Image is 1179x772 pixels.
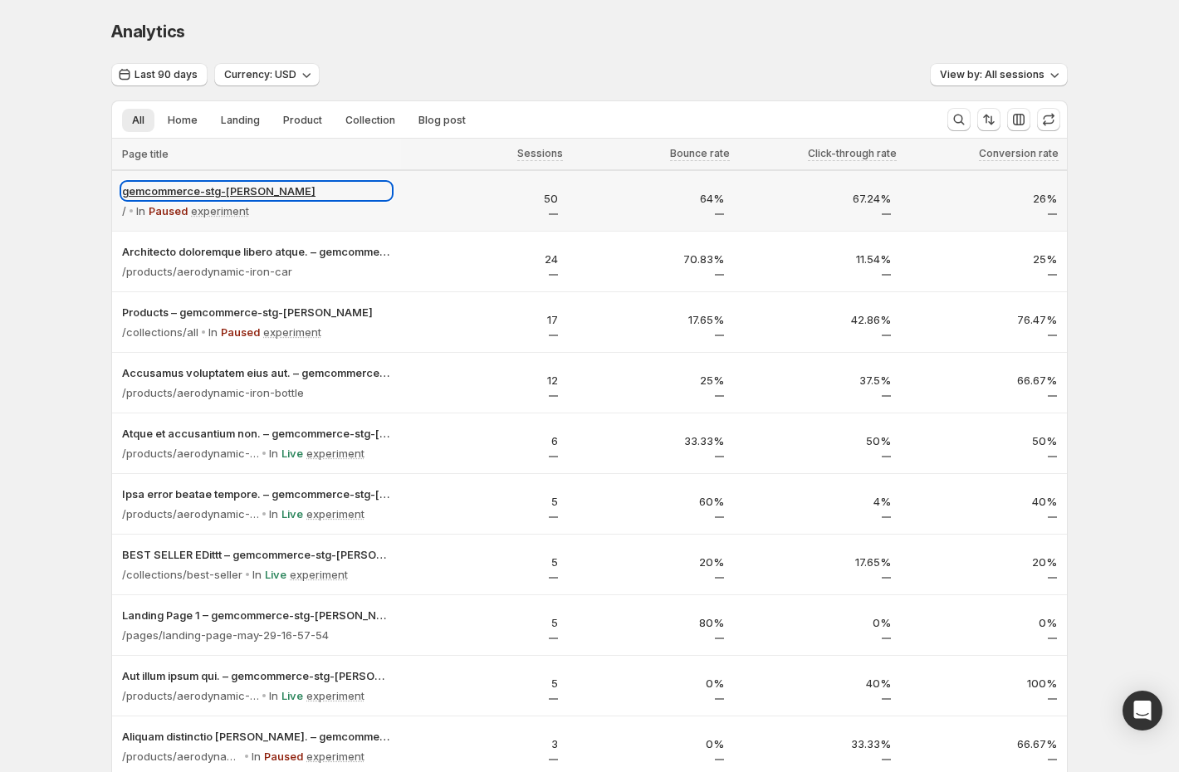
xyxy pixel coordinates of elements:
div: Open Intercom Messenger [1123,691,1162,730]
p: 70.83% [578,251,725,267]
button: Products – gemcommerce-stg-[PERSON_NAME] [122,304,391,320]
p: 20% [911,554,1058,570]
p: experiment [290,566,348,583]
p: 50% [744,432,891,449]
p: 25% [578,372,725,388]
span: Analytics [111,22,185,42]
button: Sort the results [977,108,1000,131]
span: All [132,114,144,127]
button: Aut illum ipsum qui. – gemcommerce-stg-[PERSON_NAME] [122,667,391,684]
p: In [252,748,261,765]
p: Paused [149,203,188,219]
span: Product [283,114,322,127]
span: Collection [345,114,395,127]
span: View by: All sessions [940,68,1044,81]
p: 24 [411,251,558,267]
p: 17 [411,311,558,328]
p: / [122,203,126,219]
p: 37.5% [744,372,891,388]
button: Architecto doloremque libero atque. – gemcommerce-stg-[PERSON_NAME] [122,243,391,260]
p: In [252,566,262,583]
p: Live [265,566,286,583]
p: In [269,506,278,522]
p: 40% [744,675,891,691]
p: 60% [578,493,725,510]
p: experiment [306,748,364,765]
p: /products/aerodynamic-iron-chair [122,687,259,704]
span: Landing [221,114,260,127]
p: /products/aerodynamic-linen-shoes [122,748,242,765]
p: 33.33% [578,432,725,449]
p: Paused [264,748,303,765]
span: Last 90 days [135,68,198,81]
button: Landing Page 1 – gemcommerce-stg-[PERSON_NAME] [122,607,391,623]
button: gemcommerce-stg-[PERSON_NAME] [122,183,391,199]
p: 20% [578,554,725,570]
p: Paused [221,324,260,340]
button: Ipsa error beatae tempore. – gemcommerce-stg-[PERSON_NAME] [122,486,391,502]
p: /products/aerodynamic-iron-clock [122,445,259,462]
p: Live [281,506,303,522]
p: In [269,445,278,462]
span: Bounce rate [670,147,730,160]
p: /pages/landing-page-may-29-16-57-54 [122,627,329,643]
p: /products/aerodynamic-iron-car [122,263,292,280]
p: 25% [911,251,1058,267]
p: 0% [911,614,1058,631]
button: Accusamus voluptatem eius aut. – gemcommerce-stg-[PERSON_NAME] [122,364,391,381]
p: 6 [411,432,558,449]
p: 5 [411,554,558,570]
button: Aliquam distinctio [PERSON_NAME]. – gemcommerce-stg-[PERSON_NAME] [122,728,391,745]
p: 100% [911,675,1058,691]
p: 17.65% [744,554,891,570]
p: 67.24% [744,190,891,207]
span: Blog post [418,114,466,127]
p: 50 [411,190,558,207]
p: Live [281,445,303,462]
p: 66.67% [911,372,1058,388]
button: View by: All sessions [930,63,1068,86]
button: Currency: USD [214,63,320,86]
p: 42.86% [744,311,891,328]
button: BEST SELLER EDittt – gemcommerce-stg-[PERSON_NAME] [122,546,391,563]
p: 50% [911,432,1058,449]
p: 3 [411,735,558,752]
p: 12 [411,372,558,388]
p: 40% [911,493,1058,510]
span: Currency: USD [224,68,296,81]
p: 17.65% [578,311,725,328]
p: experiment [191,203,249,219]
p: experiment [263,324,321,340]
span: Click-through rate [808,147,897,160]
p: experiment [306,445,364,462]
p: 5 [411,614,558,631]
p: 33.33% [744,735,891,752]
p: 11.54% [744,251,891,267]
p: In [269,687,278,704]
p: 0% [578,735,725,752]
p: experiment [306,506,364,522]
p: 4% [744,493,891,510]
p: Atque et accusantium non. – gemcommerce-stg-[PERSON_NAME] [122,425,391,442]
p: 66.67% [911,735,1058,752]
p: Live [281,687,303,704]
p: In [136,203,145,219]
p: 64% [578,190,725,207]
p: /collections/best-seller [122,566,242,583]
p: /products/aerodynamic-iron-bottle [122,384,304,401]
p: 5 [411,675,558,691]
p: 5 [411,493,558,510]
button: Search and filter results [947,108,971,131]
p: /collections/all [122,324,198,340]
p: 0% [744,614,891,631]
p: 26% [911,190,1058,207]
